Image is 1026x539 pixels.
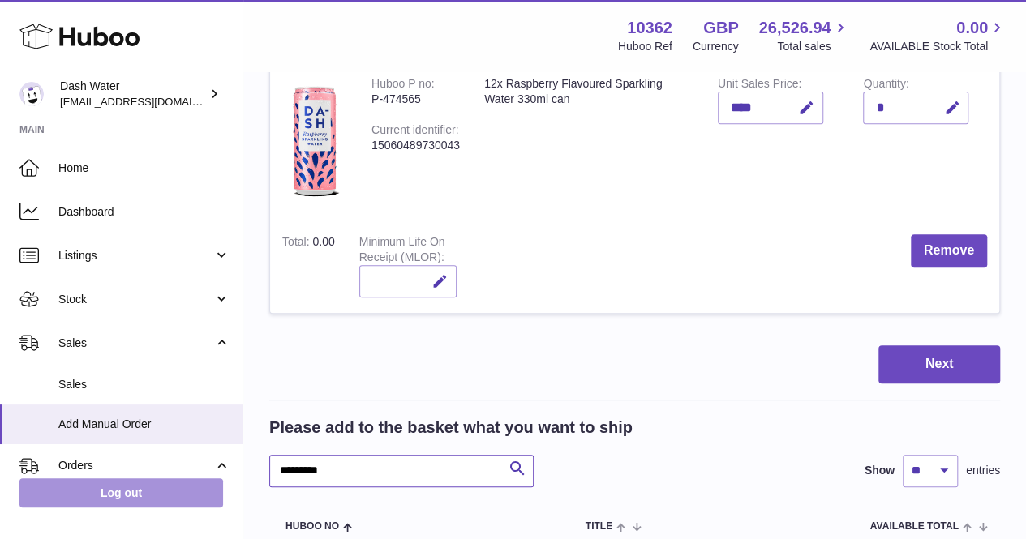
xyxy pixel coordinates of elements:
span: [EMAIL_ADDRESS][DOMAIN_NAME] [60,95,238,108]
div: Currency [693,39,739,54]
div: 15060489730043 [371,138,460,153]
span: Title [586,521,612,532]
span: Orders [58,458,213,473]
span: Home [58,160,230,176]
h2: Please add to the basket what you want to ship [269,417,633,438]
img: 12x Raspberry Flavoured Sparkling Water 330ml can [282,76,347,206]
label: Minimum Life On Receipt (MLOR) [359,235,445,267]
div: Current identifier [371,123,458,140]
td: 12x Raspberry Flavoured Sparkling Water 330ml can [472,64,706,222]
button: Next [878,345,1000,383]
strong: GBP [703,17,738,39]
span: Stock [58,292,213,307]
label: Quantity [863,77,908,94]
div: Huboo Ref [618,39,672,54]
span: Sales [58,377,230,392]
span: AVAILABLE Total [870,521,959,532]
label: Total [282,235,312,252]
label: Unit Sales Price [718,77,801,94]
span: AVAILABLE Stock Total [869,39,1007,54]
a: 0.00 AVAILABLE Stock Total [869,17,1007,54]
a: Log out [19,478,223,507]
span: Listings [58,248,213,263]
span: Total sales [777,39,849,54]
span: Add Manual Order [58,417,230,432]
span: Sales [58,336,213,351]
span: entries [966,463,1000,478]
div: P-474565 [371,92,460,107]
button: Remove [911,234,987,267]
span: 0.00 [312,235,334,248]
span: Dashboard [58,204,230,220]
strong: 10362 [627,17,672,39]
div: Huboo P no [371,77,435,94]
a: 26,526.94 Total sales [758,17,849,54]
label: Show [865,463,895,478]
span: Huboo no [285,521,339,532]
img: bea@dash-water.com [19,82,44,106]
div: Dash Water [60,79,206,109]
span: 0.00 [956,17,988,39]
span: 26,526.94 [758,17,831,39]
